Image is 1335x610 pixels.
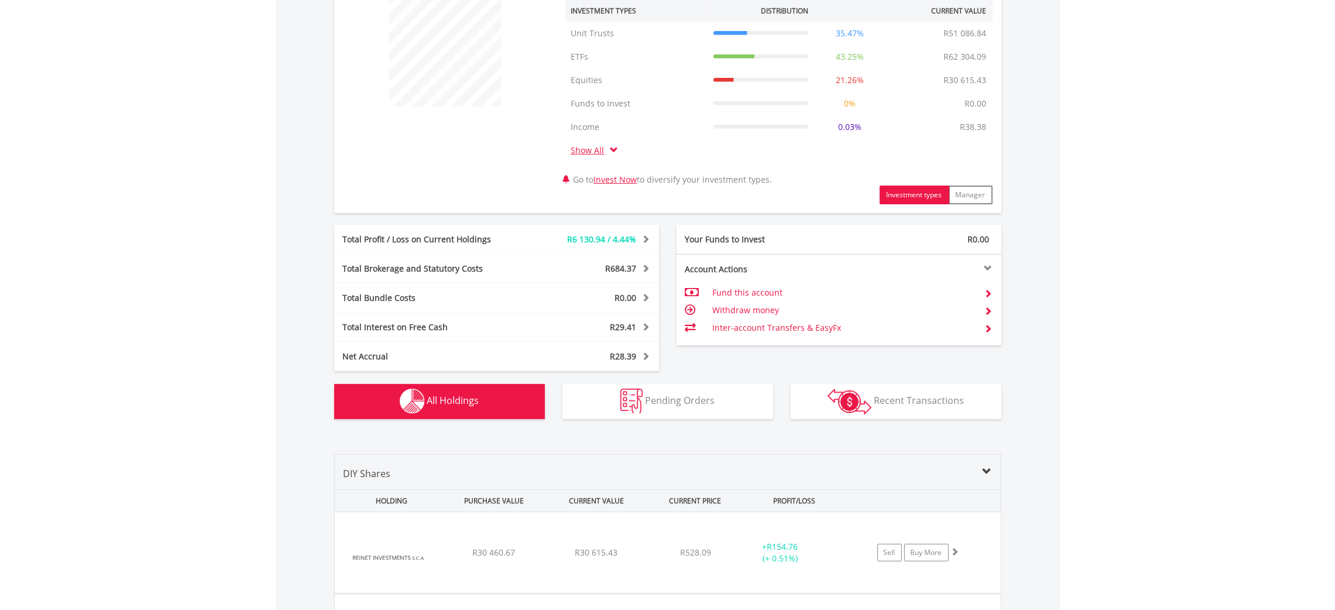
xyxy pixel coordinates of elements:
[791,384,1001,419] button: Recent Transactions
[334,351,524,362] div: Net Accrual
[712,301,975,319] td: Withdraw money
[568,234,637,245] span: R6 130.94 / 4.44%
[938,22,993,45] td: R51 086.84
[400,389,425,414] img: holdings-wht.png
[571,145,610,156] a: Show All
[334,263,524,275] div: Total Brokerage and Statutory Costs
[949,186,993,204] button: Manager
[341,527,441,590] img: EQU.ZA.RNI.png
[677,234,839,245] div: Your Funds to Invest
[610,351,637,362] span: R28.39
[828,389,871,414] img: transactions-zar-wht.png
[334,292,524,304] div: Total Bundle Costs
[955,115,993,139] td: R38.38
[938,68,993,92] td: R30 615.43
[344,467,391,480] span: DIY Shares
[736,541,825,564] div: + (+ 0.51%)
[814,115,886,139] td: 0.03%
[814,92,886,115] td: 0%
[814,68,886,92] td: 21.26%
[761,6,808,16] div: Distribution
[620,389,643,414] img: pending_instructions-wht.png
[565,45,708,68] td: ETFs
[680,547,711,558] span: R528.09
[472,547,515,558] span: R30 460.67
[562,384,773,419] button: Pending Orders
[712,284,975,301] td: Fund this account
[968,234,990,245] span: R0.00
[648,490,742,512] div: CURRENT PRICE
[615,292,637,303] span: R0.00
[606,263,637,274] span: R684.37
[565,115,708,139] td: Income
[427,394,479,407] span: All Holdings
[565,68,708,92] td: Equities
[880,186,949,204] button: Investment types
[335,490,442,512] div: HOLDING
[610,321,637,333] span: R29.41
[547,490,647,512] div: CURRENT VALUE
[814,22,886,45] td: 35.47%
[565,22,708,45] td: Unit Trusts
[712,319,975,337] td: Inter-account Transfers & EasyFx
[594,174,637,185] a: Invest Now
[767,541,798,552] span: R154.76
[575,547,617,558] span: R30 615.43
[959,92,993,115] td: R0.00
[904,544,949,561] a: Buy More
[565,92,708,115] td: Funds to Invest
[744,490,845,512] div: PROFIT/LOSS
[334,321,524,333] div: Total Interest on Free Cash
[938,45,993,68] td: R62 304.09
[334,234,524,245] div: Total Profit / Loss on Current Holdings
[874,394,964,407] span: Recent Transactions
[334,384,545,419] button: All Holdings
[877,544,902,561] a: Sell
[645,394,715,407] span: Pending Orders
[814,45,886,68] td: 43.25%
[677,263,839,275] div: Account Actions
[444,490,544,512] div: PURCHASE VALUE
